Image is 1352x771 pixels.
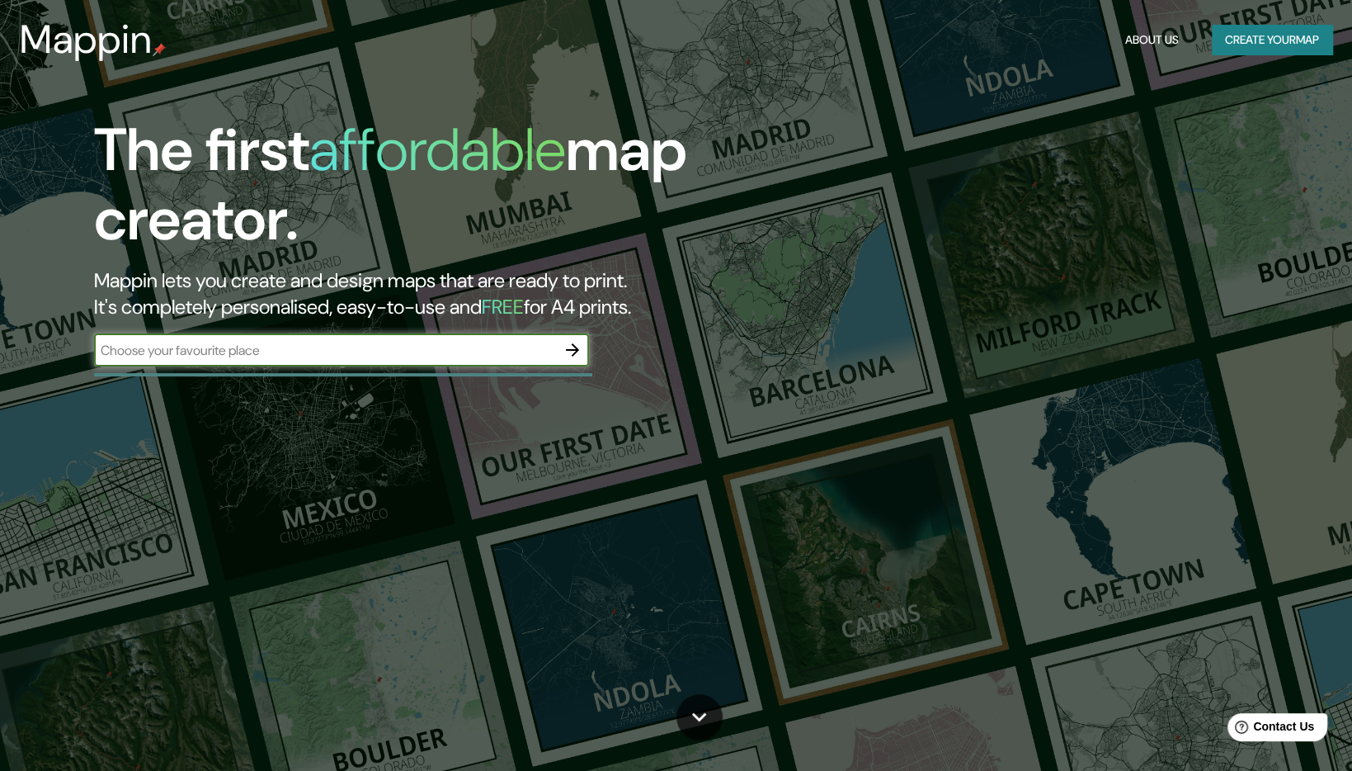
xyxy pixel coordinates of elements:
[94,267,770,320] h2: Mappin lets you create and design maps that are ready to print. It's completely personalised, eas...
[94,116,770,267] h1: The first map creator.
[309,111,566,188] h1: affordable
[482,294,524,319] h5: FREE
[1212,25,1332,55] button: Create yourmap
[153,43,166,56] img: mappin-pin
[1205,707,1334,753] iframe: Help widget launcher
[94,341,556,360] input: Choose your favourite place
[20,17,153,63] h3: Mappin
[1119,25,1185,55] button: About Us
